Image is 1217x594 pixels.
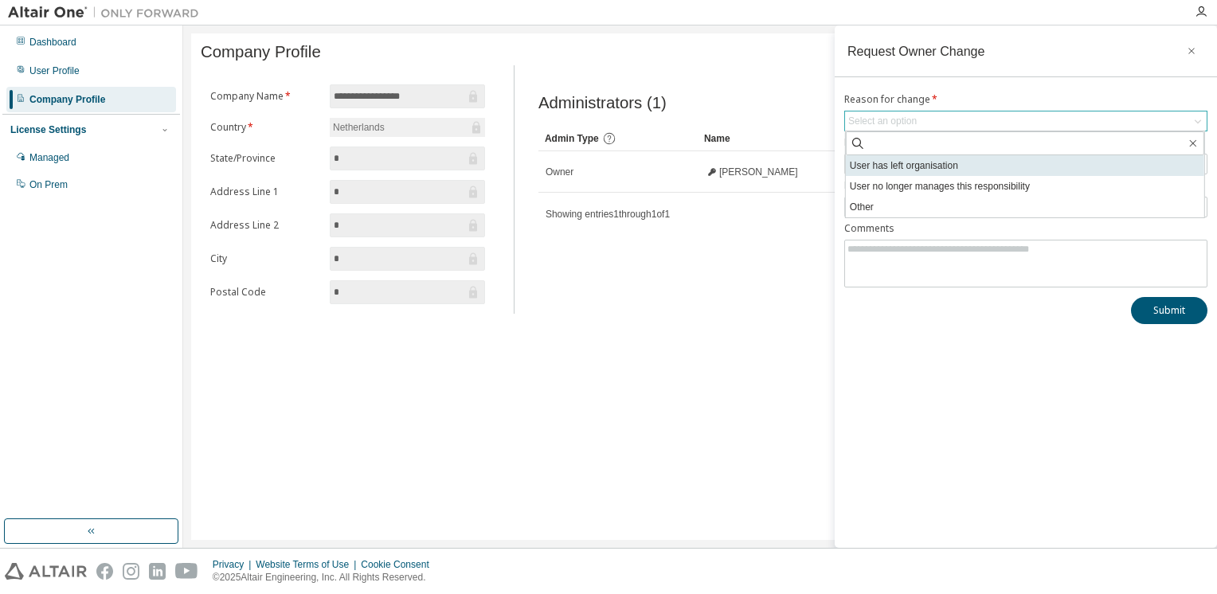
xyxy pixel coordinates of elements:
[96,563,113,580] img: facebook.svg
[213,558,256,571] div: Privacy
[545,133,599,144] span: Admin Type
[210,186,320,198] label: Address Line 1
[29,151,69,164] div: Managed
[201,43,321,61] span: Company Profile
[846,155,1204,176] li: User has left organisation
[29,36,76,49] div: Dashboard
[149,563,166,580] img: linkedin.svg
[546,209,670,220] span: Showing entries 1 through 1 of 1
[210,121,320,134] label: Country
[704,126,851,151] div: Name
[210,252,320,265] label: City
[256,558,361,571] div: Website Terms of Use
[8,5,207,21] img: Altair One
[213,571,439,584] p: © 2025 Altair Engineering, Inc. All Rights Reserved.
[210,219,320,232] label: Address Line 2
[538,94,667,112] span: Administrators (1)
[210,90,320,103] label: Company Name
[846,197,1204,217] li: Other
[846,176,1204,197] li: User no longer manages this responsibility
[1131,297,1207,324] button: Submit
[330,118,485,137] div: Netherlands
[29,93,105,106] div: Company Profile
[29,64,80,77] div: User Profile
[175,563,198,580] img: youtube.svg
[847,45,985,57] div: Request Owner Change
[210,286,320,299] label: Postal Code
[210,152,320,165] label: State/Province
[10,123,86,136] div: License Settings
[546,166,573,178] span: Owner
[844,222,1207,235] label: Comments
[29,178,68,191] div: On Prem
[845,111,1207,131] div: Select an option
[123,563,139,580] img: instagram.svg
[331,119,387,136] div: Netherlands
[5,563,87,580] img: altair_logo.svg
[848,115,917,127] div: Select an option
[844,93,1207,106] label: Reason for change
[719,166,798,178] span: [PERSON_NAME]
[361,558,438,571] div: Cookie Consent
